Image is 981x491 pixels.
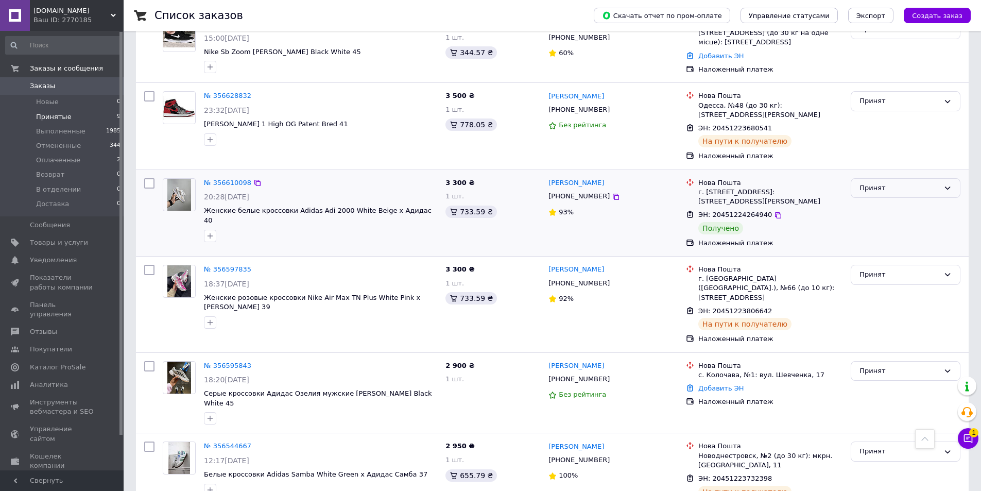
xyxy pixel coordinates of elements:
a: № 356595843 [204,362,251,369]
a: [PERSON_NAME] 1 High OG Patent Bred 41 [204,120,348,128]
span: Новые [36,97,59,107]
button: Экспорт [848,8,893,23]
div: Принят [859,183,939,194]
div: Наложенный платеж [698,397,842,407]
span: 1 [969,427,978,436]
span: Без рейтинга [559,121,606,129]
span: 12:17[DATE] [204,456,249,465]
div: Получено [698,222,743,234]
div: Наложенный платеж [698,334,842,344]
span: 0 [117,97,121,107]
span: ЭН: 20451224264940 [698,211,772,218]
span: 2 [117,156,121,165]
span: Отзывы [30,327,57,336]
span: 1 шт. [445,192,464,200]
a: Серые кроссовки Адидас Озелия мужские [PERSON_NAME] Black White 45 [204,390,432,407]
span: Уведомления [30,256,77,265]
span: ЭН: 20451223732398 [698,475,772,482]
span: 92% [559,295,574,302]
a: № 356628832 [204,92,251,99]
div: [PHONE_NUMBER] [546,190,612,203]
div: Наложенный платеж [698,65,842,74]
a: Фото товару [163,19,196,52]
div: Нова Пошта [698,178,842,188]
span: Заказы и сообщения [30,64,103,73]
div: Ваш ID: 2770185 [33,15,124,25]
div: Одесса, №48 (до 30 кг): [STREET_ADDRESS][PERSON_NAME] [698,101,842,120]
span: Инструменты вебмастера и SEO [30,398,95,416]
span: Nike Sb Zoom [PERSON_NAME] Black White 45 [204,48,361,56]
span: Оплаченные [36,156,80,165]
span: 1 шт. [445,456,464,464]
h1: Список заказов [154,9,243,22]
span: Экспорт [856,12,885,20]
span: 93% [559,208,574,216]
span: Каталог ProSale [30,363,85,372]
span: 1 шт. [445,106,464,113]
span: Без рейтинга [559,391,606,398]
div: Принят [859,269,939,280]
span: Показатели работы компании [30,273,95,292]
span: 3 300 ₴ [445,179,474,187]
span: Управление сайтом [30,425,95,443]
span: Выполненные [36,127,85,136]
div: 655.79 ₴ [445,469,497,482]
a: [PERSON_NAME] [548,442,604,452]
span: 15:00[DATE] [204,34,249,42]
span: ЭН: 20451223680541 [698,124,772,132]
div: [PHONE_NUMBER] [546,103,612,116]
div: Принят [859,366,939,377]
a: [PERSON_NAME] [548,178,604,188]
div: Наложенный платеж [698,239,842,248]
span: 344 [110,141,121,150]
div: Новоднестровск, №2 (до 30 кг): мкрн. [GEOGRAPHIC_DATA], 11 [698,451,842,470]
span: 60% [559,49,574,57]
a: [PERSON_NAME] [548,265,604,275]
a: Фото товару [163,361,196,394]
span: 100% [559,471,578,479]
span: 18:20[DATE] [204,376,249,384]
div: 733.59 ₴ [445,292,497,304]
span: 9 [117,112,121,122]
span: 3 500 ₴ [445,92,474,99]
span: Панель управления [30,300,95,319]
div: [PHONE_NUMBER] [546,31,612,44]
div: На пути к получателю [698,135,791,147]
img: Фото товару [163,24,195,48]
div: Нова Пошта [698,361,842,370]
div: 778.05 ₴ [445,118,497,131]
a: Добавить ЭН [698,384,744,392]
div: [PHONE_NUMBER] [546,277,612,290]
div: Нова Пошта [698,91,842,100]
a: Фото товару [163,265,196,298]
div: [STREET_ADDRESS] (до 30 кг на одне місце): [STREET_ADDRESS] [698,28,842,47]
span: 0 [117,170,121,179]
span: Кошелек компании [30,452,95,470]
img: Фото товару [167,362,192,394]
span: ЭН: 20451223806642 [698,307,772,315]
div: [PHONE_NUMBER] [546,453,612,467]
img: Фото товару [167,179,192,211]
button: Создать заказ [904,8,971,23]
span: Скачать отчет по пром-оплате [602,11,722,20]
a: Фото товару [163,442,196,475]
span: Принятые [36,112,72,122]
span: 1 шт. [445,279,464,287]
div: с. Колочава, №1: вул. Шевченка, 17 [698,370,842,380]
span: Аналитика [30,380,68,390]
span: blessed.shoes [33,6,111,15]
img: Фото товару [167,265,192,297]
span: Женские розовые кроссовки Nike Air Max TN Plus White Pink х [PERSON_NAME] 39 [204,294,420,311]
span: Возврат [36,170,64,179]
span: 18:37[DATE] [204,280,249,288]
div: Нова Пошта [698,265,842,274]
span: 0 [117,199,121,209]
a: Женские белые кроссовки Adidas Adi 2000 White Beige х Адидас 40 [204,207,432,224]
a: № 356610098 [204,179,251,187]
img: Фото товару [163,96,195,120]
div: Наложенный платеж [698,151,842,161]
button: Чат с покупателем1 [958,428,978,449]
button: Скачать отчет по пром-оплате [594,8,730,23]
span: Белые кроссовки Adidas Samba White Green x Адидас Самба 37 [204,470,427,478]
span: Отмененные [36,141,81,150]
